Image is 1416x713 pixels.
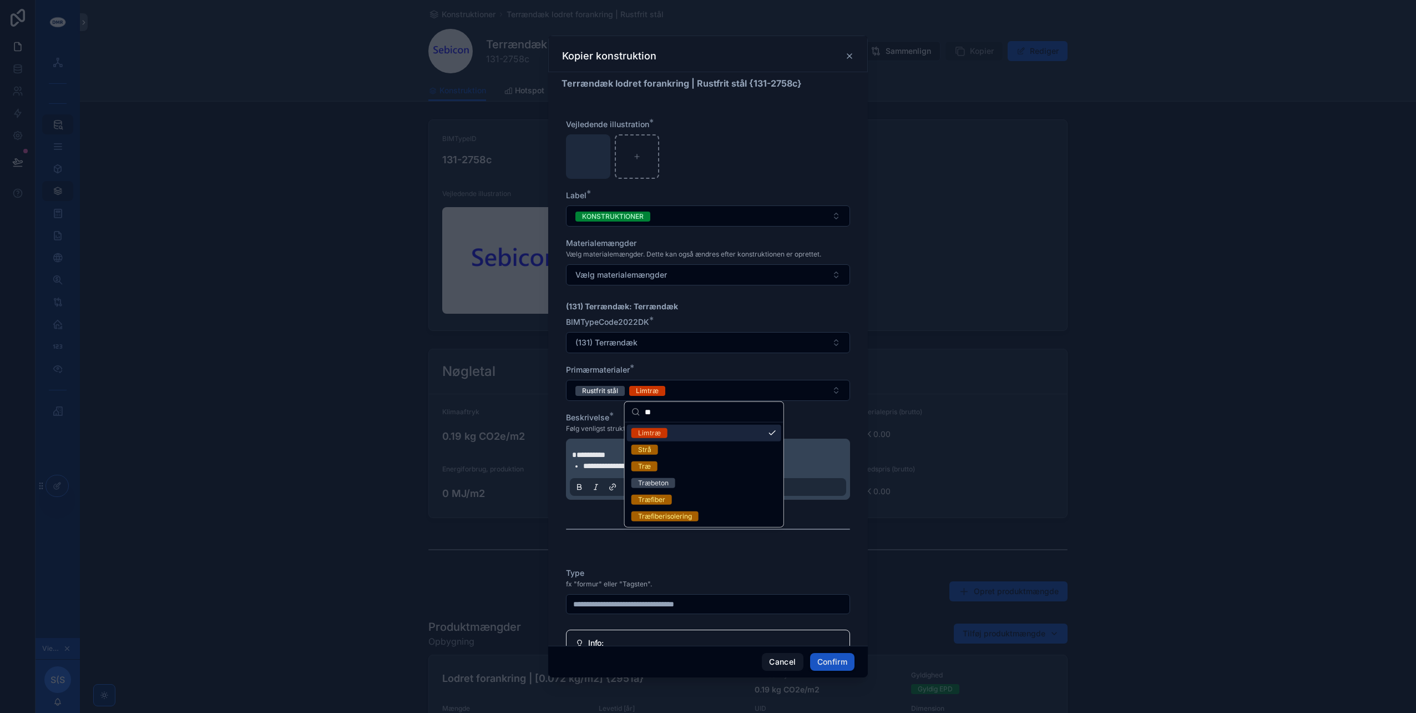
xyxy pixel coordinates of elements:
[638,461,651,471] div: Træ
[575,385,625,396] button: Unselect RUSTFRIT_STAL
[575,269,667,280] span: Vælg materialemængder
[810,653,854,671] button: Confirm
[566,424,721,433] span: Følg venligst strukturen som er brugt i eksemplet.
[566,380,850,401] button: Select Button
[638,495,665,505] div: Træfiber
[566,205,850,227] button: Select Button
[562,49,656,63] h3: Kopier konstruktion
[629,385,665,396] button: Unselect LIMTRAE
[582,386,618,396] div: Rustfrit stål
[566,332,850,353] button: Select Button
[566,264,850,285] button: Select Button
[575,210,650,222] button: Unselect KONSTRUKTIONER
[566,568,584,578] span: Type
[588,639,841,647] h5: Info:
[638,428,661,438] div: Limtræ
[762,653,803,671] button: Cancel
[582,212,644,222] div: KONSTRUKTIONER
[625,423,783,527] div: Suggestions
[638,478,669,488] div: Træbeton
[566,317,649,327] span: BIMTypeCode2022DK
[566,413,609,422] span: Beskrivelse
[638,445,651,455] div: Strå
[566,365,630,374] span: Primærmaterialer
[566,580,652,589] span: fx "formur" eller "Tagsten".
[636,386,659,396] div: Limtræ
[562,78,802,89] strong: Terrændæk lodret forankring | Rustfrit stål {131-2758c}
[575,337,638,348] span: (131) Terrændæk
[566,302,678,311] strong: (131) Terrændæk: Terrændæk
[638,511,692,521] div: Træfiberisolering
[566,250,821,259] span: Vælg materialemængder. Dette kan også ændres efter konstruktionen er oprettet.
[566,190,586,200] span: Label
[566,238,636,248] span: Materialemængder
[566,119,649,129] span: Vejledende illustration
